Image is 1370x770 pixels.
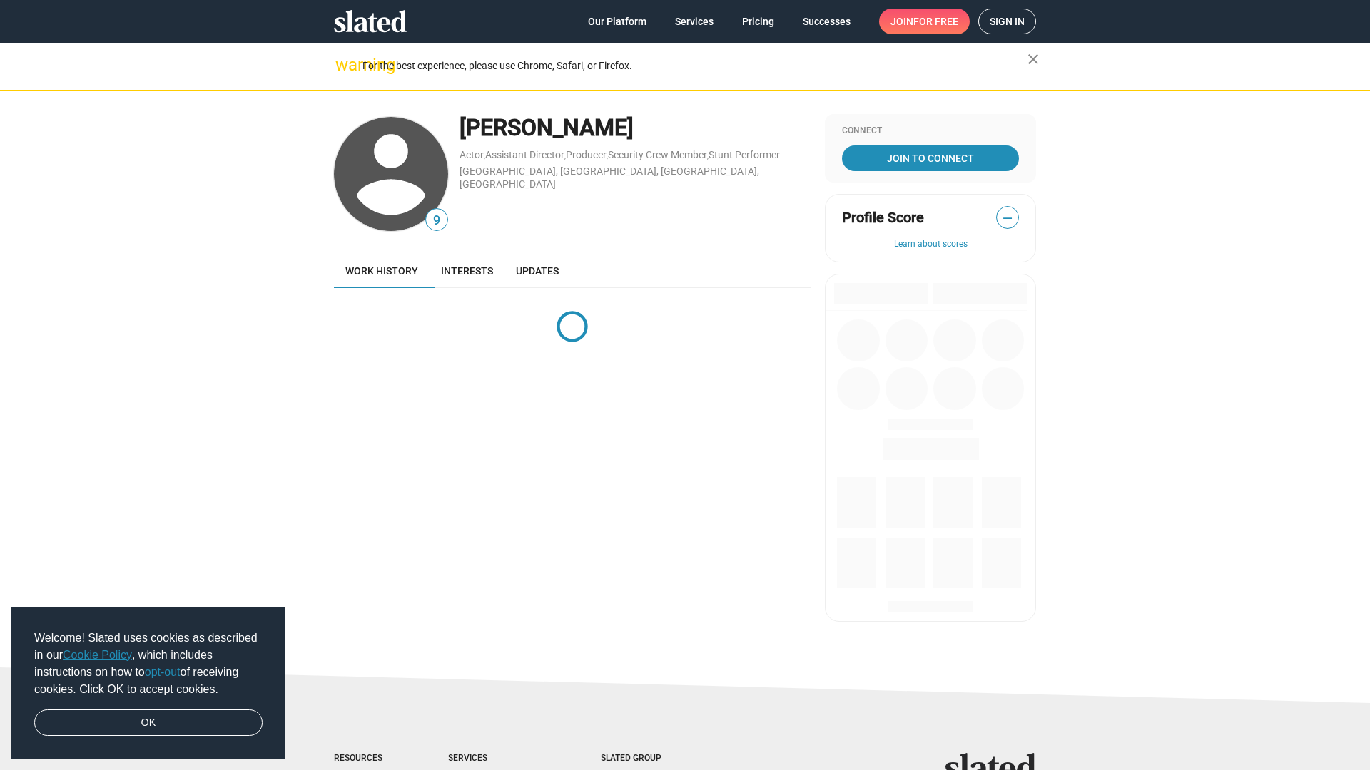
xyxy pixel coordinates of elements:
a: Our Platform [577,9,658,34]
div: Connect [842,125,1019,137]
a: Sign in [978,9,1036,34]
span: Pricing [742,9,774,34]
span: 9 [426,211,447,230]
mat-icon: close [1025,51,1042,68]
span: Services [675,9,714,34]
a: Joinfor free [879,9,970,34]
a: Stunt Performer [709,149,780,160]
a: Interests [430,254,504,288]
div: For the best experience, please use Chrome, Safari, or Firefox. [362,56,1027,76]
a: Services [664,9,725,34]
a: Actor [460,149,484,160]
span: Successes [803,9,851,34]
span: Join To Connect [845,145,1016,171]
a: Successes [791,9,862,34]
span: , [484,152,485,160]
span: Profile Score [842,208,924,227]
a: Producer [566,149,607,160]
span: Interests [441,265,493,277]
span: , [707,152,709,160]
span: Sign in [990,9,1025,34]
span: Join [890,9,958,34]
a: Pricing [731,9,786,34]
a: Cookie Policy [63,649,132,661]
span: Updates [516,265,559,277]
span: Work history [345,265,418,277]
a: Assistant Director [485,149,564,160]
a: Join To Connect [842,145,1019,171]
a: [GEOGRAPHIC_DATA], [GEOGRAPHIC_DATA], [GEOGRAPHIC_DATA], [GEOGRAPHIC_DATA] [460,165,759,190]
div: Resources [334,753,391,764]
span: , [564,152,566,160]
div: Services [448,753,544,764]
div: [PERSON_NAME] [460,113,811,143]
a: Work history [334,254,430,288]
a: Security Crew Member [608,149,707,160]
span: Welcome! Slated uses cookies as described in our , which includes instructions on how to of recei... [34,630,263,698]
div: Slated Group [601,753,698,764]
span: — [997,209,1018,227]
button: Learn about scores [842,239,1019,250]
a: dismiss cookie message [34,709,263,736]
a: Updates [504,254,570,288]
span: for free [913,9,958,34]
span: Our Platform [588,9,646,34]
span: , [607,152,608,160]
mat-icon: warning [335,56,352,73]
div: cookieconsent [11,607,285,759]
a: opt-out [145,666,181,678]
